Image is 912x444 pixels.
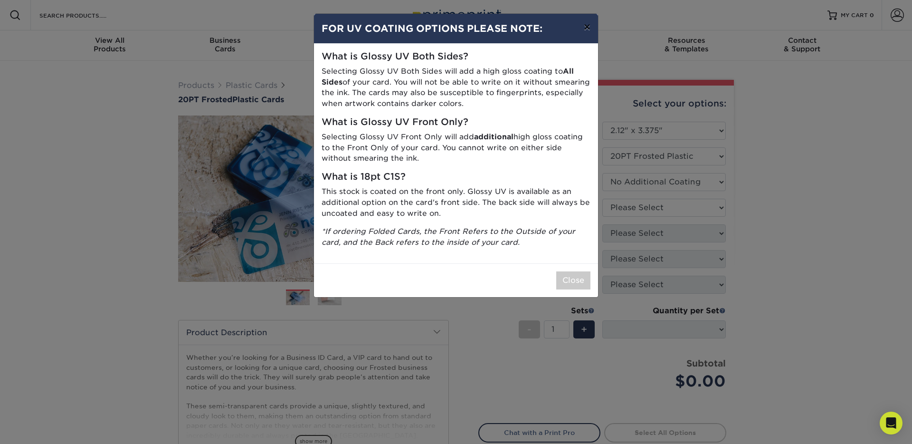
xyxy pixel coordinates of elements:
[322,51,590,62] h5: What is Glossy UV Both Sides?
[322,21,590,36] h4: FOR UV COATING OPTIONS PLEASE NOTE:
[322,227,575,247] i: *If ordering Folded Cards, the Front Refers to the Outside of your card, and the Back refers to t...
[322,67,574,87] strong: All Sides
[576,14,598,40] button: ×
[322,132,590,164] p: Selecting Glossy UV Front Only will add high gloss coating to the Front Only of your card. You ca...
[322,117,590,128] h5: What is Glossy UV Front Only?
[322,186,590,219] p: This stock is coated on the front only. Glossy UV is available as an additional option on the car...
[880,412,902,434] div: Open Intercom Messenger
[322,172,590,183] h5: What is 18pt C1S?
[474,132,513,141] strong: additional
[556,271,590,290] button: Close
[322,66,590,109] p: Selecting Glossy UV Both Sides will add a high gloss coating to of your card. You will not be abl...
